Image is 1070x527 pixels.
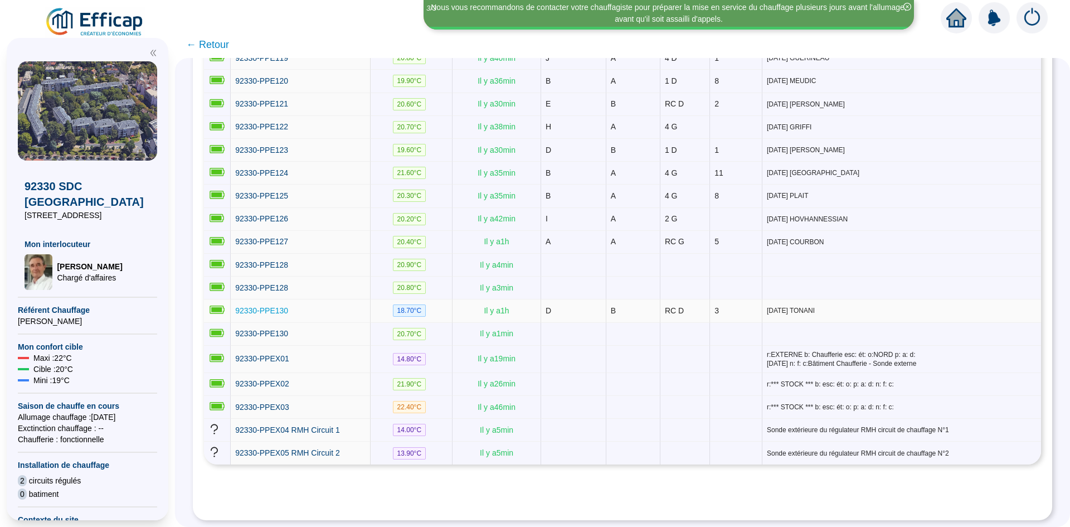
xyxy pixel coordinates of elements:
[484,237,509,246] span: Il y a 1 h
[546,168,551,177] span: B
[235,353,289,365] a: 92330-PPEX01
[767,238,1037,246] span: [DATE] COURBON
[611,54,616,62] span: A
[235,99,288,108] span: 92330-PPE121
[393,75,426,87] span: 19.90 °C
[767,54,1037,62] span: [DATE] GUERINEAU
[546,76,551,85] span: B
[25,210,150,221] span: [STREET_ADDRESS]
[57,272,122,283] span: Chargé d'affaires
[546,306,551,315] span: D
[393,424,426,436] span: 14.00 °C
[714,191,719,200] span: 8
[767,306,1037,315] span: [DATE] TONANI
[18,412,157,423] span: Allumage chauffage : [DATE]
[665,237,684,246] span: RC G
[235,167,288,179] a: 92330-PPE124
[149,49,157,57] span: double-left
[393,236,426,248] span: 20.40 °C
[393,259,426,271] span: 20.90 °C
[714,54,719,62] span: 1
[393,282,426,294] span: 20.80 °C
[235,168,288,177] span: 92330-PPE124
[767,403,1037,412] span: r:*** STOCK *** b: esc: ét: o: p: a: d: n: f: c:
[235,54,288,62] span: 92330-PPE119
[18,423,157,434] span: Exctinction chauffage : --
[767,426,1037,434] span: Sonde extérieure du régulateur RMH circuit de chauffage N°1
[480,426,513,434] span: Il y a 5 min
[546,237,551,246] span: A
[714,146,719,154] span: 1
[235,306,288,315] span: 92330-PPE130
[665,306,684,315] span: RC D
[235,260,288,269] span: 92330-PPE128
[235,146,288,154] span: 92330-PPE123
[478,214,515,223] span: Il y a 42 min
[546,54,549,62] span: J
[665,54,677,62] span: 4 D
[393,213,426,225] span: 20.20 °C
[665,76,677,85] span: 1 D
[235,122,288,131] span: 92330-PPE122
[767,123,1037,132] span: [DATE] GRIFFI
[480,329,513,338] span: Il y a 1 min
[426,4,436,12] i: 3 / 3
[478,146,515,154] span: Il y a 30 min
[18,460,157,471] span: Installation de chauffage
[767,191,1037,200] span: [DATE] PLAIT
[611,122,616,131] span: A
[393,328,426,340] span: 20.70 °C
[767,76,1037,85] span: [DATE] MEUDIC
[665,146,677,154] span: 1 D
[1016,2,1048,33] img: alerts
[235,76,288,85] span: 92330-PPE120
[480,448,513,457] span: Il y a 5 min
[546,191,551,200] span: B
[393,353,426,365] span: 14.80 °C
[235,214,288,223] span: 92330-PPE126
[546,122,551,131] span: H
[208,423,220,435] span: question
[946,8,966,28] span: home
[235,236,288,248] a: 92330-PPE127
[767,215,1037,224] span: [DATE] HOVHANNESSIAN
[478,403,515,412] span: Il y a 46 min
[235,402,289,413] a: 92330-PPEX03
[480,283,513,292] span: Il y a 3 min
[546,146,551,154] span: D
[25,178,150,210] span: 92330 SDC [GEOGRAPHIC_DATA]
[665,214,678,223] span: 2 G
[665,191,678,200] span: 4 G
[235,379,289,388] span: 92330-PPEX02
[235,448,340,457] span: 92330-PPEX05 RMH Circuit 2
[767,168,1037,177] span: [DATE] [GEOGRAPHIC_DATA]
[235,354,289,363] span: 92330-PPEX01
[235,329,288,338] span: 92330-PPE130
[611,214,616,223] span: A
[393,167,426,179] span: 21.60 °C
[393,190,426,202] span: 20.30 °C
[665,168,678,177] span: 4 G
[478,54,515,62] span: Il y a 40 min
[18,316,157,327] span: [PERSON_NAME]
[393,144,426,156] span: 19.60 °C
[33,364,73,375] span: Cible : 20 °C
[235,237,288,246] span: 92330-PPE127
[18,304,157,316] span: Référent Chauffage
[393,98,426,110] span: 20.60 °C
[18,489,27,500] span: 0
[18,400,157,412] span: Saison de chauffe en cours
[767,146,1037,154] span: [DATE] [PERSON_NAME]
[235,75,288,87] a: 92330-PPE120
[235,283,288,292] span: 92330-PPE128
[611,306,616,315] span: B
[18,514,157,525] span: Contexte du site
[25,254,52,290] img: Chargé d'affaires
[208,446,220,458] span: question
[393,121,426,133] span: 20.70 °C
[235,282,288,294] a: 92330-PPE128
[45,7,145,38] img: efficap energie logo
[478,122,515,131] span: Il y a 38 min
[18,434,157,445] span: Chaufferie : fonctionnelle
[393,378,426,390] span: 21.90 °C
